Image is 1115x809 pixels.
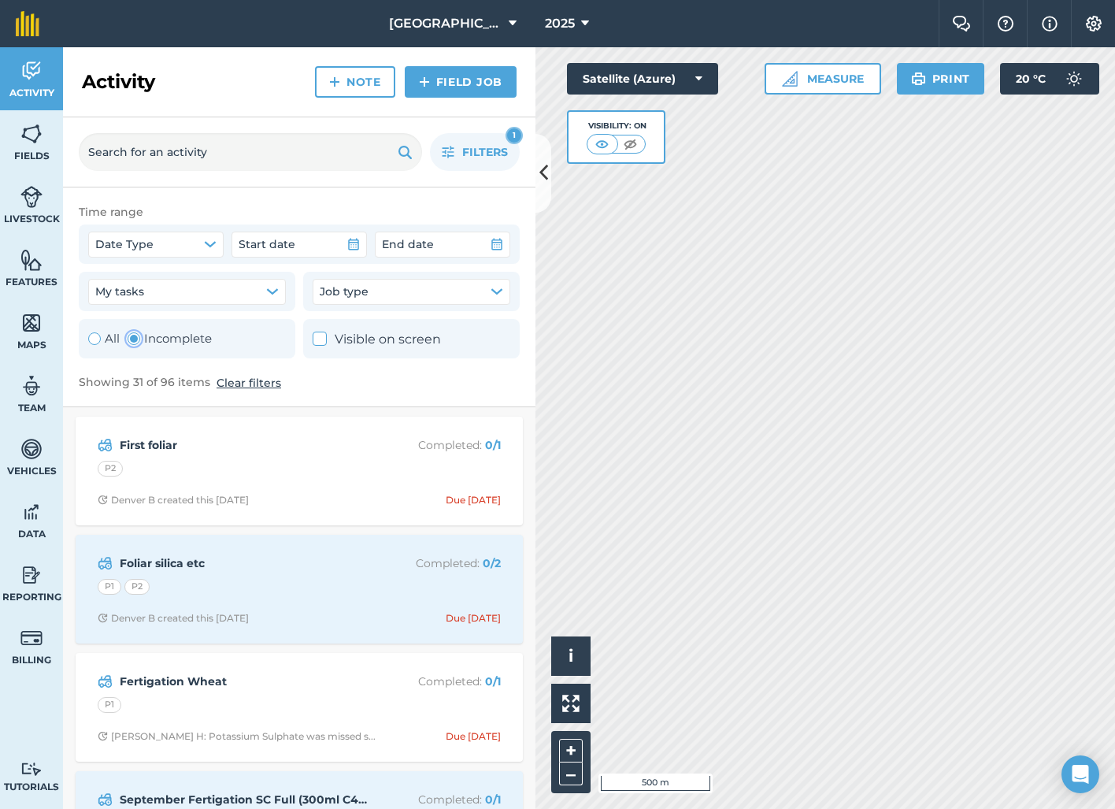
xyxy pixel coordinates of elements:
label: Visible on screen [313,329,441,350]
img: svg+xml;base64,PD94bWwgdmVyc2lvbj0iMS4wIiBlbmNvZGluZz0idXRmLTgiPz4KPCEtLSBHZW5lcmF0b3I6IEFkb2JlIE... [20,500,43,524]
span: Showing 31 of 96 items [79,374,210,392]
strong: 0 / 1 [485,438,501,452]
img: Clock with arrow pointing clockwise [98,613,108,623]
span: My tasks [95,283,144,300]
h2: Activity [82,69,155,95]
img: svg+xml;base64,PHN2ZyB4bWxucz0iaHR0cDovL3d3dy53My5vcmcvMjAwMC9zdmciIHdpZHRoPSI1NiIgaGVpZ2h0PSI2MC... [20,122,43,146]
a: Note [315,66,395,98]
span: 2025 [545,14,575,33]
p: Completed : [376,673,501,690]
img: svg+xml;base64,PD94bWwgdmVyc2lvbj0iMS4wIiBlbmNvZGluZz0idXRmLTgiPz4KPCEtLSBHZW5lcmF0b3I6IEFkb2JlIE... [20,437,43,461]
img: svg+xml;base64,PHN2ZyB4bWxucz0iaHR0cDovL3d3dy53My5vcmcvMjAwMC9zdmciIHdpZHRoPSI1NiIgaGVpZ2h0PSI2MC... [20,248,43,272]
img: fieldmargin Logo [16,11,39,36]
div: Toggle Activity [88,329,212,348]
label: Incomplete [128,329,212,348]
img: svg+xml;base64,PD94bWwgdmVyc2lvbj0iMS4wIiBlbmNvZGluZz0idXRmLTgiPz4KPCEtLSBHZW5lcmF0b3I6IEFkb2JlIE... [20,59,43,83]
img: svg+xml;base64,PD94bWwgdmVyc2lvbj0iMS4wIiBlbmNvZGluZz0idXRmLTgiPz4KPCEtLSBHZW5lcmF0b3I6IEFkb2JlIE... [20,374,43,398]
strong: September Fertigation SC Full (300ml C4L incl [120,791,369,808]
img: svg+xml;base64,PHN2ZyB4bWxucz0iaHR0cDovL3d3dy53My5vcmcvMjAwMC9zdmciIHdpZHRoPSIxNCIgaGVpZ2h0PSIyNC... [419,72,430,91]
button: Date Type [88,232,224,257]
div: P1 [98,697,121,713]
a: Foliar silica etcCompleted: 0/2P1P2Clock with arrow pointing clockwiseDenver B created this [DATE... [85,544,513,634]
button: Clear filters [217,374,281,392]
strong: 0 / 2 [483,556,501,570]
span: Start date [239,236,295,253]
span: Job type [320,283,369,300]
a: First foliarCompleted: 0/1P2Clock with arrow pointing clockwiseDenver B created this [DATE]Due [D... [85,426,513,516]
img: Two speech bubbles overlapping with the left bubble in the forefront [952,16,971,32]
img: svg+xml;base64,PD94bWwgdmVyc2lvbj0iMS4wIiBlbmNvZGluZz0idXRmLTgiPz4KPCEtLSBHZW5lcmF0b3I6IEFkb2JlIE... [20,185,43,209]
img: svg+xml;base64,PD94bWwgdmVyc2lvbj0iMS4wIiBlbmNvZGluZz0idXRmLTgiPz4KPCEtLSBHZW5lcmF0b3I6IEFkb2JlIE... [98,554,113,573]
img: svg+xml;base64,PD94bWwgdmVyc2lvbj0iMS4wIiBlbmNvZGluZz0idXRmLTgiPz4KPCEtLSBHZW5lcmF0b3I6IEFkb2JlIE... [20,563,43,587]
button: 20 °C [1000,63,1099,95]
img: A cog icon [1084,16,1103,32]
button: Filters [430,133,520,171]
button: i [551,636,591,676]
input: Search for an activity [79,133,422,171]
a: Field Job [405,66,517,98]
div: Time range [79,203,520,221]
img: Clock with arrow pointing clockwise [98,731,108,741]
div: Visibility: On [587,120,646,132]
img: svg+xml;base64,PHN2ZyB4bWxucz0iaHR0cDovL3d3dy53My5vcmcvMjAwMC9zdmciIHdpZHRoPSI1MCIgaGVpZ2h0PSI0MC... [620,136,640,152]
span: Filters [462,143,508,161]
img: svg+xml;base64,PD94bWwgdmVyc2lvbj0iMS4wIiBlbmNvZGluZz0idXRmLTgiPz4KPCEtLSBHZW5lcmF0b3I6IEFkb2JlIE... [20,626,43,650]
strong: Foliar silica etc [120,555,369,572]
button: Start date [232,232,367,257]
button: Satellite (Azure) [567,63,718,95]
img: Clock with arrow pointing clockwise [98,495,108,505]
img: svg+xml;base64,PHN2ZyB4bWxucz0iaHR0cDovL3d3dy53My5vcmcvMjAwMC9zdmciIHdpZHRoPSIxOSIgaGVpZ2h0PSIyNC... [398,143,413,161]
img: svg+xml;base64,PD94bWwgdmVyc2lvbj0iMS4wIiBlbmNvZGluZz0idXRmLTgiPz4KPCEtLSBHZW5lcmF0b3I6IEFkb2JlIE... [20,762,43,777]
div: 1 [506,127,523,144]
img: A question mark icon [996,16,1015,32]
img: svg+xml;base64,PHN2ZyB4bWxucz0iaHR0cDovL3d3dy53My5vcmcvMjAwMC9zdmciIHdpZHRoPSIxNCIgaGVpZ2h0PSIyNC... [329,72,340,91]
button: Print [897,63,985,95]
button: + [559,739,583,763]
strong: 0 / 1 [485,674,501,688]
button: My tasks [88,279,286,304]
div: P2 [124,579,150,595]
img: svg+xml;base64,PHN2ZyB4bWxucz0iaHR0cDovL3d3dy53My5vcmcvMjAwMC9zdmciIHdpZHRoPSI1MCIgaGVpZ2h0PSI0MC... [592,136,612,152]
span: End date [382,236,434,253]
button: Measure [765,63,881,95]
img: svg+xml;base64,PHN2ZyB4bWxucz0iaHR0cDovL3d3dy53My5vcmcvMjAwMC9zdmciIHdpZHRoPSI1NiIgaGVpZ2h0PSI2MC... [20,311,43,335]
p: Completed : [376,436,501,454]
strong: 0 / 1 [485,792,501,807]
span: i [569,646,573,666]
span: Date Type [95,236,154,253]
div: Denver B created this [DATE] [98,612,249,625]
button: End date [375,232,510,257]
img: svg+xml;base64,PD94bWwgdmVyc2lvbj0iMS4wIiBlbmNvZGluZz0idXRmLTgiPz4KPCEtLSBHZW5lcmF0b3I6IEFkb2JlIE... [98,436,113,455]
div: Due [DATE] [446,730,501,743]
div: Open Intercom Messenger [1061,755,1099,793]
div: P2 [98,461,123,477]
label: All [88,329,120,348]
div: Due [DATE] [446,494,501,507]
p: Completed : [376,555,501,572]
strong: First foliar [120,436,369,454]
p: Completed : [376,791,501,808]
span: 20 ° C [1016,63,1046,95]
img: Ruler icon [782,71,798,87]
img: svg+xml;base64,PHN2ZyB4bWxucz0iaHR0cDovL3d3dy53My5vcmcvMjAwMC9zdmciIHdpZHRoPSIxOSIgaGVpZ2h0PSIyNC... [911,69,926,88]
a: Fertigation WheatCompleted: 0/1P1Clock with arrow pointing clockwise[PERSON_NAME] H: Potassium Su... [85,662,513,752]
img: svg+xml;base64,PD94bWwgdmVyc2lvbj0iMS4wIiBlbmNvZGluZz0idXRmLTgiPz4KPCEtLSBHZW5lcmF0b3I6IEFkb2JlIE... [98,672,113,691]
img: svg+xml;base64,PD94bWwgdmVyc2lvbj0iMS4wIiBlbmNvZGluZz0idXRmLTgiPz4KPCEtLSBHZW5lcmF0b3I6IEFkb2JlIE... [1058,63,1090,95]
button: Job type [313,279,510,304]
img: Four arrows, one pointing top left, one top right, one bottom right and the last bottom left [562,695,580,712]
span: [GEOGRAPHIC_DATA] [389,14,502,33]
strong: Fertigation Wheat [120,673,369,690]
button: – [559,763,583,785]
div: P1 [98,579,121,595]
div: [PERSON_NAME] H: Potassium Sulphate was missed s... [98,730,376,743]
div: Due [DATE] [446,612,501,625]
div: Denver B created this [DATE] [98,494,249,507]
img: svg+xml;base64,PHN2ZyB4bWxucz0iaHR0cDovL3d3dy53My5vcmcvMjAwMC9zdmciIHdpZHRoPSIxNyIgaGVpZ2h0PSIxNy... [1042,14,1058,33]
img: svg+xml;base64,PD94bWwgdmVyc2lvbj0iMS4wIiBlbmNvZGluZz0idXRmLTgiPz4KPCEtLSBHZW5lcmF0b3I6IEFkb2JlIE... [98,790,113,809]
